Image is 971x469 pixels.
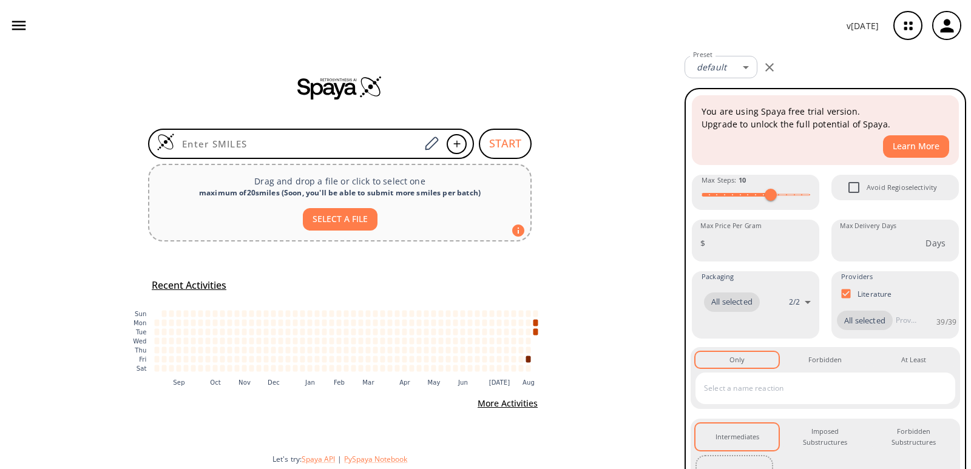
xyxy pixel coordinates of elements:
[152,279,226,292] h5: Recent Activities
[847,19,879,32] p: v [DATE]
[272,454,675,464] div: Let's try:
[858,289,892,299] p: Literature
[841,271,873,282] span: Providers
[702,271,734,282] span: Packaging
[925,237,946,249] p: Days
[239,379,251,385] text: Nov
[268,379,280,385] text: Dec
[523,379,535,385] text: Aug
[303,208,377,231] button: SELECT A FILE
[173,379,535,385] g: x-axis tick label
[841,175,867,200] span: Avoid Regioselectivity
[155,310,538,371] g: cell
[789,297,800,307] p: 2 / 2
[139,356,146,363] text: Fri
[159,187,521,198] div: maximum of 20 smiles ( Soon, you'll be able to submit more smiles per batch )
[305,379,315,385] text: Jan
[473,393,543,415] button: More Activities
[147,275,231,295] button: Recent Activities
[700,221,762,231] label: Max Price Per Gram
[399,379,410,385] text: Apr
[893,311,919,330] input: Provider name
[427,379,440,385] text: May
[697,61,726,73] em: default
[882,426,946,448] div: Forbidden Substructures
[173,379,184,385] text: Sep
[936,317,956,327] p: 39 / 39
[134,347,146,354] text: Thu
[133,338,146,345] text: Wed
[840,221,896,231] label: Max Delivery Days
[137,365,147,372] text: Sat
[700,237,705,249] p: $
[297,75,382,100] img: Spaya logo
[883,135,949,158] button: Learn More
[489,379,510,385] text: [DATE]
[793,426,857,448] div: Imposed Substructures
[867,182,937,193] span: Avoid Regioselectivity
[335,454,344,464] span: |
[302,454,335,464] button: Spaya API
[133,311,146,372] g: y-axis tick label
[334,379,345,385] text: Feb
[729,354,745,365] div: Only
[157,133,175,151] img: Logo Spaya
[134,320,147,326] text: Mon
[159,175,521,187] p: Drag and drop a file or click to select one
[701,379,932,398] input: Select a name reaction
[458,379,468,385] text: Jun
[135,311,146,317] text: Sun
[783,423,867,451] button: Imposed Substructures
[344,454,407,464] button: PySpaya Notebook
[716,431,759,442] div: Intermediates
[695,352,779,368] button: Only
[783,352,867,368] button: Forbidden
[739,175,746,184] strong: 10
[872,352,955,368] button: At Least
[210,379,221,385] text: Oct
[479,129,532,159] button: START
[693,50,712,59] label: Preset
[175,138,420,150] input: Enter SMILES
[702,105,949,130] p: You are using Spaya free trial version. Upgrade to unlock the full potential of Spaya.
[702,175,746,186] span: Max Steps :
[837,315,893,327] span: All selected
[872,423,955,451] button: Forbidden Substructures
[901,354,926,365] div: At Least
[704,296,760,308] span: All selected
[695,423,779,451] button: Intermediates
[808,354,842,365] div: Forbidden
[362,379,374,385] text: Mar
[135,329,147,336] text: Tue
